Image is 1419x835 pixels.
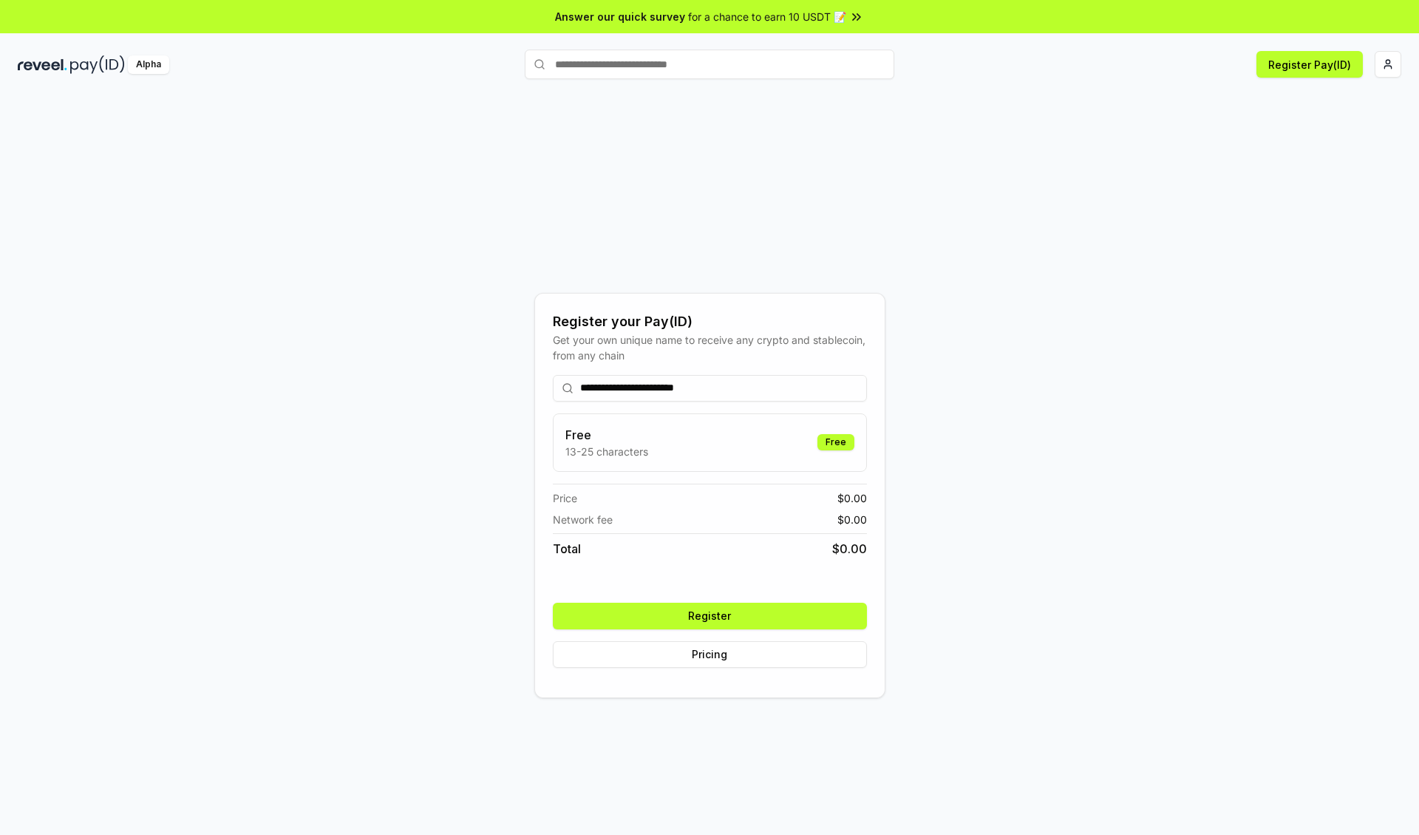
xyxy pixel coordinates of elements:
[553,311,867,332] div: Register your Pay(ID)
[688,9,846,24] span: for a chance to earn 10 USDT 📝
[553,490,577,506] span: Price
[128,55,169,74] div: Alpha
[837,512,867,527] span: $ 0.00
[555,9,685,24] span: Answer our quick survey
[1256,51,1363,78] button: Register Pay(ID)
[817,434,854,450] div: Free
[565,444,648,459] p: 13-25 characters
[70,55,125,74] img: pay_id
[553,540,581,558] span: Total
[553,641,867,668] button: Pricing
[18,55,67,74] img: reveel_dark
[565,426,648,444] h3: Free
[553,332,867,363] div: Get your own unique name to receive any crypto and stablecoin, from any chain
[553,512,613,527] span: Network fee
[553,603,867,629] button: Register
[832,540,867,558] span: $ 0.00
[837,490,867,506] span: $ 0.00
